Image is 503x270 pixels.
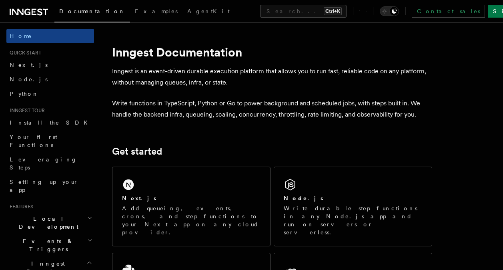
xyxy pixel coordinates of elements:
[59,8,125,14] span: Documentation
[10,134,57,148] span: Your first Functions
[6,72,94,87] a: Node.js
[6,215,87,231] span: Local Development
[182,2,234,22] a: AgentKit
[284,204,422,236] p: Write durable step functions in any Node.js app and run on servers or serverless.
[10,62,48,68] span: Next.js
[6,130,94,152] a: Your first Functions
[260,5,347,18] button: Search...Ctrl+K
[130,2,182,22] a: Examples
[112,66,432,88] p: Inngest is an event-driven durable execution platform that allows you to run fast, reliable code ...
[112,146,162,157] a: Get started
[6,50,41,56] span: Quick start
[6,29,94,43] a: Home
[6,237,87,253] span: Events & Triggers
[10,91,39,97] span: Python
[274,167,432,246] a: Node.jsWrite durable step functions in any Node.js app and run on servers or serverless.
[10,156,77,171] span: Leveraging Steps
[112,98,432,120] p: Write functions in TypeScript, Python or Go to power background and scheduled jobs, with steps bu...
[6,212,94,234] button: Local Development
[54,2,130,22] a: Documentation
[6,58,94,72] a: Next.js
[6,115,94,130] a: Install the SDK
[6,204,33,210] span: Features
[6,107,45,114] span: Inngest tour
[6,87,94,101] a: Python
[10,32,32,40] span: Home
[380,6,399,16] button: Toggle dark mode
[324,7,342,15] kbd: Ctrl+K
[284,194,323,202] h2: Node.js
[112,167,271,246] a: Next.jsAdd queueing, events, crons, and step functions to your Next app on any cloud provider.
[122,204,261,236] p: Add queueing, events, crons, and step functions to your Next app on any cloud provider.
[135,8,178,14] span: Examples
[187,8,230,14] span: AgentKit
[10,179,78,193] span: Setting up your app
[10,76,48,83] span: Node.js
[10,119,92,126] span: Install the SDK
[122,194,156,202] h2: Next.js
[112,45,432,59] h1: Inngest Documentation
[6,152,94,175] a: Leveraging Steps
[6,234,94,256] button: Events & Triggers
[6,175,94,197] a: Setting up your app
[412,5,485,18] a: Contact sales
